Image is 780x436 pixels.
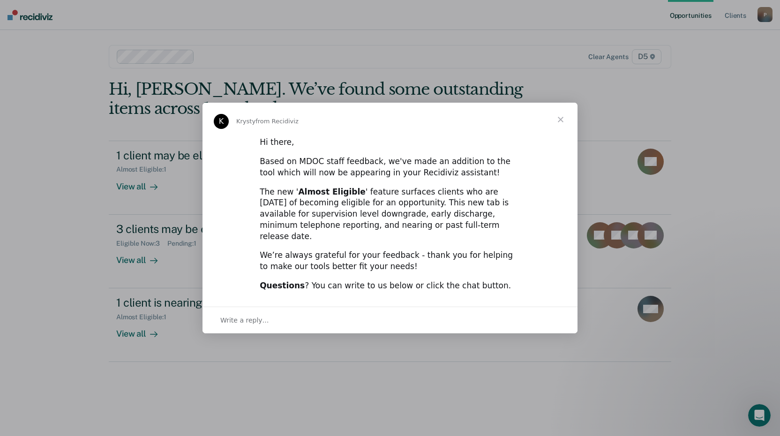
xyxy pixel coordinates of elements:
div: The new ' ' feature surfaces clients who are [DATE] of becoming eligible for an opportunity. This... [260,187,520,242]
div: Hi there, [260,137,520,148]
b: Questions [260,281,305,290]
div: Open conversation and reply [202,307,577,333]
span: Close [544,103,577,136]
div: Based on MDOC staff feedback, we've made an addition to the tool which will now be appearing in y... [260,156,520,179]
div: We’re always grateful for your feedback - thank you for helping to make our tools better fit your... [260,250,520,272]
span: Krysty [236,118,255,125]
b: Almost Eligible [298,187,365,196]
div: ? You can write to us below or click the chat button. [260,280,520,292]
span: Write a reply… [220,314,269,326]
span: from Recidiviz [255,118,299,125]
div: Profile image for Krysty [214,114,229,129]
